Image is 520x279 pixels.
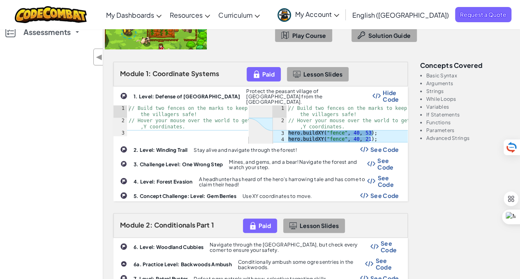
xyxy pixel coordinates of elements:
img: IconChallengeLevel.svg [120,92,127,100]
b: 1. Level: Defense of [GEOGRAPHIC_DATA] [134,93,240,100]
h3: Concepts covered [420,62,510,69]
p: Use XY coordinates to move. [243,193,312,199]
img: Show Code Logo [367,178,375,184]
p: A headhunter has heard of the hero's harrowing tale and has come to claim their head! [199,177,367,187]
span: See Code [370,146,399,153]
p: Protect the peasant village of [GEOGRAPHIC_DATA] from the [GEOGRAPHIC_DATA]. [246,88,372,105]
div: 1 [113,105,127,118]
li: While Loops [426,96,510,102]
span: Module [120,69,145,78]
span: Conditionals Part 1 [154,221,214,229]
img: IconChallengeLevel.svg [120,146,127,153]
p: Conditionally ambush some ogre sentries in the backwoods. [238,259,365,270]
li: Arguments [426,81,510,86]
a: Request a Quote [455,7,511,22]
img: IconChallengeLevel.svg [120,160,127,167]
span: Play Course [292,32,326,39]
button: Solution Guide [351,28,417,42]
span: 1: [146,69,151,78]
span: Resources [170,11,203,19]
b: 4. Level: Forest Evasion [134,179,192,185]
img: avatar [277,8,291,22]
span: See Code [377,157,399,170]
b: 6. Level: Woodland Cubbies [134,244,203,250]
a: Curriculum [214,4,264,26]
b: 3. Challenge Level: One Wrong Step [134,161,223,167]
img: Show Code Logo [365,261,373,267]
img: Show Code Logo [370,244,379,249]
li: Strings [426,88,510,94]
span: Curriculum [218,11,252,19]
li: If Statements [426,112,510,117]
div: 2 [273,118,287,130]
span: My Dashboards [106,11,154,19]
img: CodeCombat logo [15,6,87,23]
a: Resources [166,4,214,26]
a: My Account [273,2,343,28]
span: 2: [146,221,153,229]
div: 2 [113,118,127,130]
img: IconChallengeLevel.svg [120,192,127,199]
span: Lesson Slides [303,71,343,77]
span: See Code [377,174,399,188]
div: 3 [273,130,287,136]
li: Parameters [426,128,510,133]
span: Coordinate Systems [153,69,220,78]
img: Show Code Logo [360,193,368,198]
span: Paid [262,71,275,77]
li: Variables [426,104,510,109]
li: Functions [426,120,510,125]
a: My Dashboards [102,4,166,26]
span: See Code [381,240,399,253]
b: 5. Concept Challenge: Level: Gem Berries [134,193,236,199]
li: Basic Syntax [426,73,510,78]
span: Assessments [23,28,71,36]
img: IconPaidLevel.svg [253,70,260,79]
img: IconPaidLevel.svg [249,221,257,230]
a: English ([GEOGRAPHIC_DATA]) [348,4,453,26]
span: Hide Code [383,89,399,102]
button: Lesson Slides [283,219,345,233]
div: 4 [273,136,287,142]
img: Show Code Logo [372,93,381,99]
span: My Account [295,10,339,19]
img: Show Code Logo [367,161,375,167]
span: ◀ [96,51,103,63]
p: Stay alive and navigate through the forest! [194,147,297,153]
span: Module [120,221,145,229]
button: Play Course [275,28,332,42]
span: See Code [370,192,399,199]
span: See Code [375,257,399,270]
li: Advanced Strings [426,135,510,141]
button: Lesson Slides [287,67,349,81]
span: English ([GEOGRAPHIC_DATA]) [352,11,449,19]
span: Paid [259,222,271,229]
div: 1 [273,105,287,118]
p: Navigate through the [GEOGRAPHIC_DATA], but check every corner to ensure your safety. [210,242,370,253]
img: IconChallengeLevel.svg [120,243,127,250]
img: IconChallengeLevel.svg [120,177,127,185]
b: 2. Level: Winding Trail [134,147,187,153]
img: Show Code Logo [360,146,368,152]
span: Lesson Slides [300,222,339,229]
img: IconPracticeLevel.svg [120,260,127,267]
span: Solution Guide [368,32,411,39]
div: 3 [113,130,127,136]
p: Mines, and gems, and a bear! Navigate the forest and watch your step. [229,159,367,170]
b: 6a. Practice Level: Backwoods Ambush [134,261,232,267]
